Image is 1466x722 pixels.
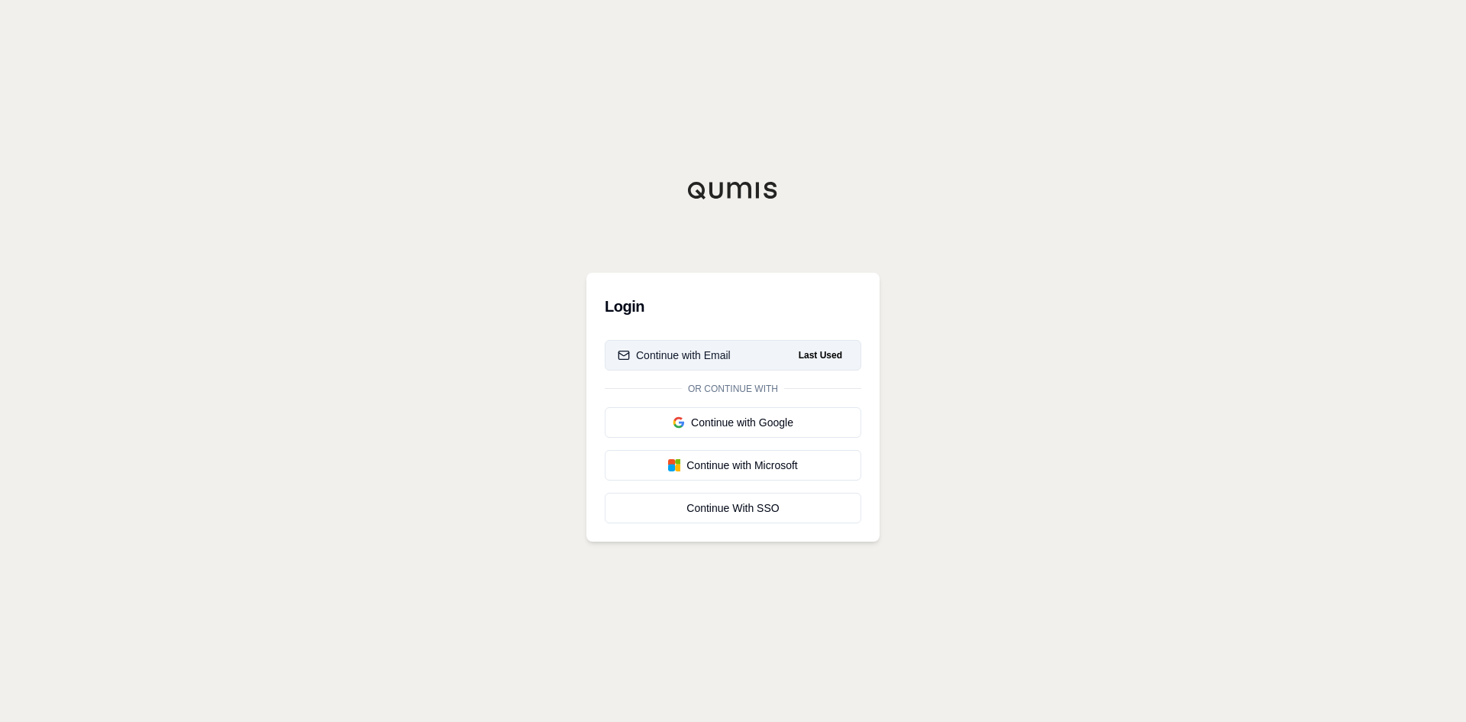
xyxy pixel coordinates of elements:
span: Last Used [793,346,848,364]
h3: Login [605,291,861,322]
button: Continue with Microsoft [605,450,861,481]
img: Qumis [687,181,779,199]
span: Or continue with [682,383,784,395]
div: Continue with Email [618,348,731,363]
div: Continue with Microsoft [618,458,848,473]
a: Continue With SSO [605,493,861,523]
div: Continue with Google [618,415,848,430]
div: Continue With SSO [618,500,848,516]
button: Continue with EmailLast Used [605,340,861,371]
button: Continue with Google [605,407,861,438]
